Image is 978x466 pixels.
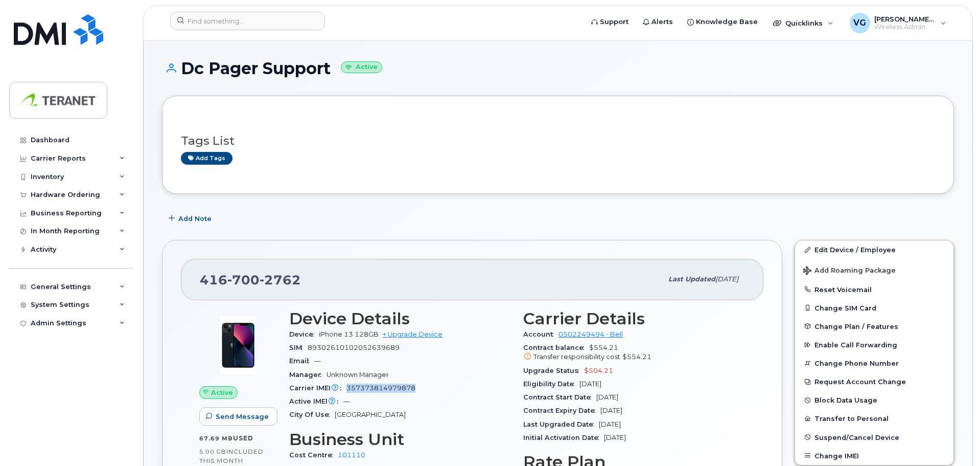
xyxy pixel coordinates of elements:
h1: Dc Pager Support [162,59,954,77]
span: included this month [199,448,264,464]
span: [DATE] [604,434,626,441]
span: Last Upgraded Date [523,420,599,428]
button: Reset Voicemail [795,280,953,299]
span: Device [289,330,319,338]
button: Suspend/Cancel Device [795,428,953,447]
a: 101110 [338,451,365,459]
a: 0502249494 - Bell [558,330,623,338]
span: Carrier IMEI [289,384,346,392]
span: Contract Start Date [523,393,596,401]
span: Account [523,330,558,338]
span: Upgrade Status [523,367,584,374]
span: used [233,434,253,442]
span: 700 [227,272,260,287]
a: Edit Device / Employee [795,240,953,259]
span: $504.21 [584,367,613,374]
button: Add Roaming Package [795,259,953,280]
span: Active [211,388,233,397]
span: Initial Activation Date [523,434,604,441]
span: City Of Use [289,411,335,418]
button: Send Message [199,407,277,426]
h3: Business Unit [289,430,511,449]
span: Email [289,357,314,365]
span: [DATE] [599,420,621,428]
a: + Upgrade Device [383,330,443,338]
span: — [343,397,350,405]
span: $554.21 [622,353,651,361]
button: Block Data Usage [795,391,953,409]
span: 67.69 MB [199,435,233,442]
h3: Device Details [289,309,511,328]
span: Add Roaming Package [803,267,896,276]
span: — [314,357,321,365]
span: Manager [289,371,327,379]
span: [GEOGRAPHIC_DATA] [335,411,406,418]
button: Change SIM Card [795,299,953,317]
span: [DATE] [715,275,738,283]
span: [DATE] [600,407,622,414]
span: Change Plan / Features [814,322,898,330]
span: Contract Expiry Date [523,407,600,414]
h3: Tags List [181,135,935,147]
span: Contract balance [523,344,589,351]
button: Enable Call Forwarding [795,336,953,354]
span: [DATE] [596,393,618,401]
span: Unknown Manager [327,371,389,379]
button: Change IMEI [795,447,953,465]
button: Add Note [162,209,220,228]
span: 5.00 GB [199,448,226,455]
span: 2762 [260,272,301,287]
img: image20231002-3703462-1ig824h.jpeg [207,315,269,376]
button: Change Plan / Features [795,317,953,336]
span: Enable Call Forwarding [814,341,897,349]
button: Transfer to Personal [795,409,953,428]
span: 89302610102052639689 [308,344,400,351]
span: Active IMEI [289,397,343,405]
span: SIM [289,344,308,351]
span: Add Note [178,214,212,224]
span: 416 [200,272,301,287]
span: Suspend/Cancel Device [814,433,899,441]
span: [DATE] [579,380,601,388]
span: iPhone 13 128GB [319,330,379,338]
span: 357373814979878 [346,384,415,392]
span: Eligibility Date [523,380,579,388]
a: Add tags [181,152,232,165]
span: Transfer responsibility cost [533,353,620,361]
small: Active [341,61,382,73]
span: Send Message [216,412,269,421]
button: Change Phone Number [795,354,953,372]
h3: Carrier Details [523,309,745,328]
span: $554.21 [523,344,745,362]
span: Last updated [668,275,715,283]
span: Cost Centre [289,451,338,459]
button: Request Account Change [795,372,953,391]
